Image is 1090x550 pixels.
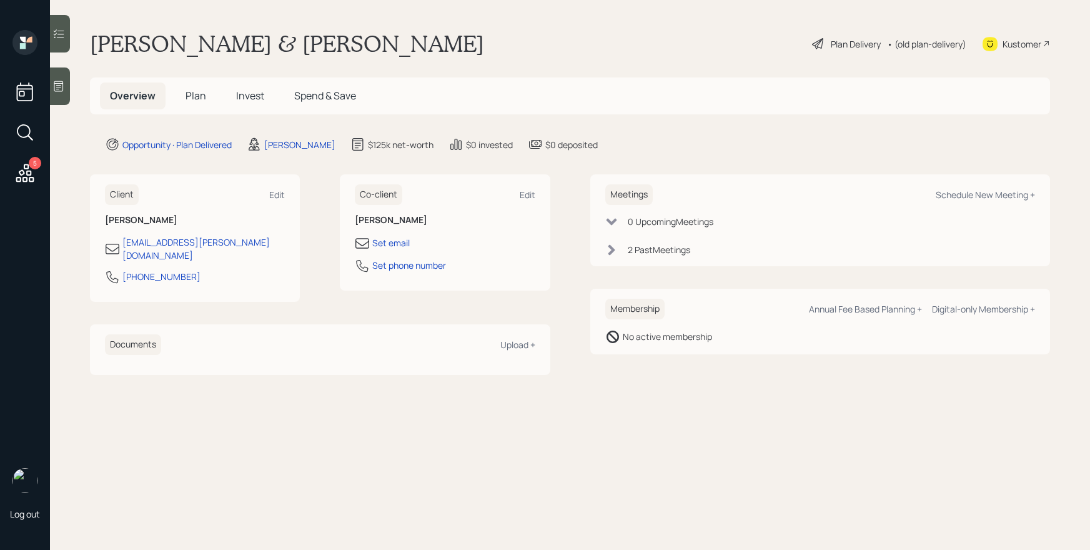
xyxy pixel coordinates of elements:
[105,334,161,355] h6: Documents
[936,189,1035,201] div: Schedule New Meeting +
[90,30,484,57] h1: [PERSON_NAME] & [PERSON_NAME]
[628,243,690,256] div: 2 Past Meeting s
[809,303,922,315] div: Annual Fee Based Planning +
[122,270,201,283] div: [PHONE_NUMBER]
[110,89,156,102] span: Overview
[122,138,232,151] div: Opportunity · Plan Delivered
[10,508,40,520] div: Log out
[932,303,1035,315] div: Digital-only Membership +
[236,89,264,102] span: Invest
[887,37,966,51] div: • (old plan-delivery)
[269,189,285,201] div: Edit
[545,138,598,151] div: $0 deposited
[122,236,285,262] div: [EMAIL_ADDRESS][PERSON_NAME][DOMAIN_NAME]
[831,37,881,51] div: Plan Delivery
[372,259,446,272] div: Set phone number
[12,468,37,493] img: james-distasi-headshot.png
[605,299,665,319] h6: Membership
[623,330,712,343] div: No active membership
[368,138,434,151] div: $125k net-worth
[294,89,356,102] span: Spend & Save
[1003,37,1041,51] div: Kustomer
[105,215,285,226] h6: [PERSON_NAME]
[466,138,513,151] div: $0 invested
[605,184,653,205] h6: Meetings
[105,184,139,205] h6: Client
[186,89,206,102] span: Plan
[264,138,335,151] div: [PERSON_NAME]
[355,184,402,205] h6: Co-client
[372,236,410,249] div: Set email
[355,215,535,226] h6: [PERSON_NAME]
[628,215,713,228] div: 0 Upcoming Meeting s
[500,339,535,351] div: Upload +
[520,189,535,201] div: Edit
[29,157,41,169] div: 5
